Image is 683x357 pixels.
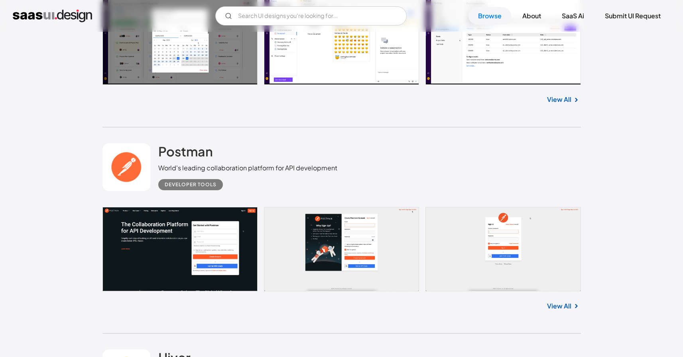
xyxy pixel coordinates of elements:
a: Browse [468,7,511,25]
div: World's leading collaboration platform for API development [158,163,337,173]
a: View All [547,301,571,311]
h2: Postman [158,143,213,159]
form: Email Form [215,6,407,25]
a: Submit UI Request [595,7,670,25]
a: SaaS Ai [552,7,594,25]
a: View All [547,95,571,104]
input: Search UI designs you're looking for... [215,6,407,25]
a: Postman [158,143,213,163]
div: Developer tools [165,180,217,189]
a: About [513,7,551,25]
a: home [13,10,92,22]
